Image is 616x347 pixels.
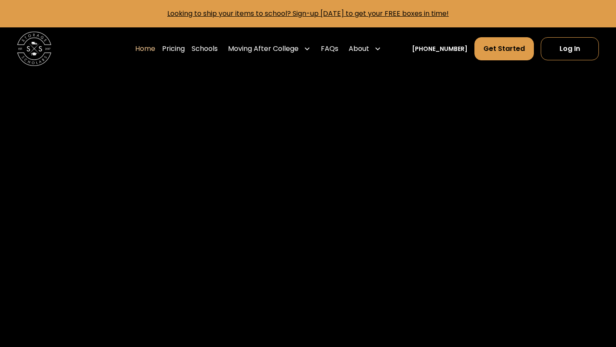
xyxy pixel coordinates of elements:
img: Storage Scholars main logo [17,32,51,66]
a: Pricing [162,37,185,61]
a: [PHONE_NUMBER] [412,44,468,53]
a: Looking to ship your items to school? Sign-up [DATE] to get your FREE boxes in time! [167,9,449,18]
div: Moving After College [228,44,299,54]
a: Schools [192,37,218,61]
a: Log In [541,37,599,60]
div: About [349,44,369,54]
a: Home [135,37,155,61]
a: Get Started [474,37,534,60]
a: FAQs [321,37,338,61]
